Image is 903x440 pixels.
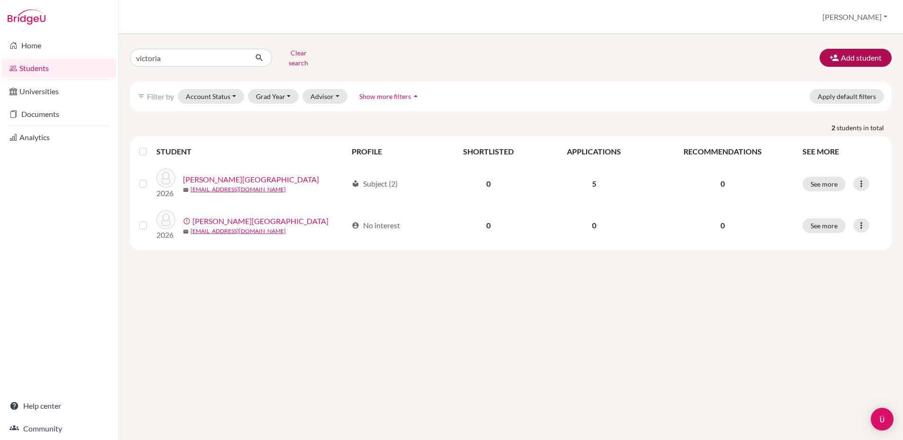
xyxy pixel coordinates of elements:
strong: 2 [831,123,837,133]
td: 0 [437,205,540,246]
th: STUDENT [156,140,346,163]
img: Herrera, Victoria [156,210,175,229]
div: Subject (2) [352,178,398,189]
span: local_library [352,180,359,188]
input: Find student by name... [130,49,247,67]
a: Documents [2,105,116,124]
button: Apply default filters [810,89,884,104]
td: 0 [437,163,540,205]
div: Open Intercom Messenger [871,408,894,431]
span: error_outline [183,217,192,225]
p: 2026 [156,229,175,241]
button: Add student [820,49,892,67]
button: Account Status [178,89,244,104]
p: 0 [654,220,791,231]
a: [PERSON_NAME][GEOGRAPHIC_DATA] [183,174,319,185]
button: See more [803,218,846,233]
span: Filter by [147,92,174,101]
a: Help center [2,396,116,415]
span: mail [183,187,189,193]
th: SHORTLISTED [437,140,540,163]
button: [PERSON_NAME] [818,8,892,26]
i: filter_list [137,92,145,100]
span: Show more filters [359,92,411,100]
img: Blohm, Victoria [156,169,175,188]
span: students in total [837,123,892,133]
i: arrow_drop_up [411,91,420,101]
a: Community [2,419,116,438]
a: [EMAIL_ADDRESS][DOMAIN_NAME] [191,227,286,235]
a: Students [2,59,116,78]
img: Bridge-U [8,9,46,25]
th: APPLICATIONS [540,140,648,163]
a: Analytics [2,128,116,147]
button: Grad Year [248,89,299,104]
a: [EMAIL_ADDRESS][DOMAIN_NAME] [191,185,286,194]
span: mail [183,229,189,234]
button: See more [803,177,846,191]
div: No interest [352,220,400,231]
th: PROFILE [346,140,437,163]
a: [PERSON_NAME][GEOGRAPHIC_DATA] [192,216,328,227]
button: Show more filtersarrow_drop_up [351,89,429,104]
span: account_circle [352,222,359,229]
td: 5 [540,163,648,205]
p: 2026 [156,188,175,199]
p: 0 [654,178,791,189]
th: RECOMMENDATIONS [648,140,797,163]
th: SEE MORE [797,140,888,163]
td: 0 [540,205,648,246]
button: Advisor [302,89,347,104]
a: Home [2,36,116,55]
button: Clear search [272,45,325,70]
a: Universities [2,82,116,101]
